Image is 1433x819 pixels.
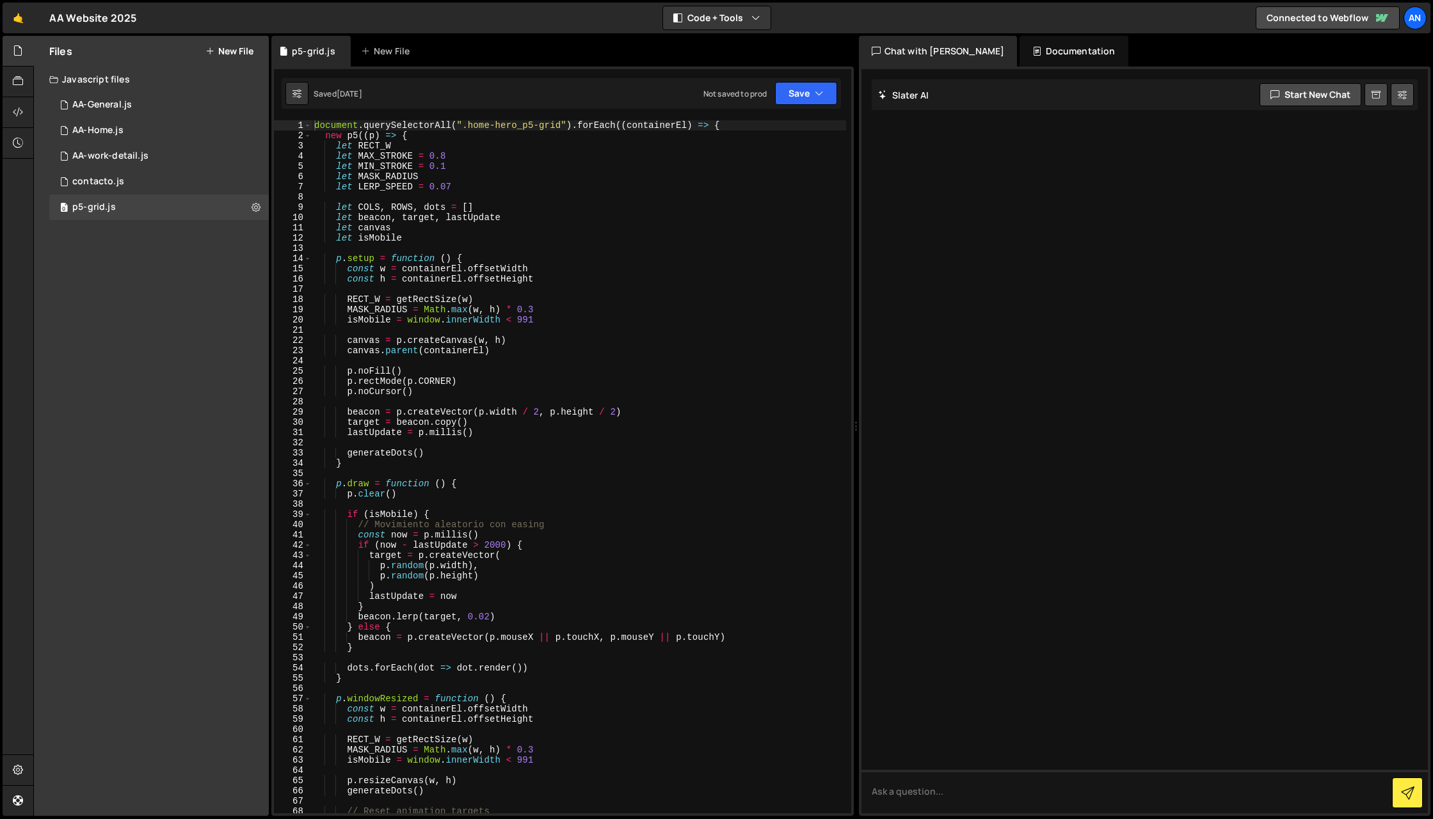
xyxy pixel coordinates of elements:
div: 22 [274,335,312,346]
div: 8 [274,192,312,202]
div: Not saved to prod [703,88,767,99]
a: Connected to Webflow [1256,6,1400,29]
div: AA-General.js [72,99,132,111]
div: 34 [274,458,312,468]
div: 36 [274,479,312,489]
div: contacto.js [72,176,124,187]
button: Save [775,82,837,105]
div: 68 [274,806,312,816]
div: 48 [274,601,312,612]
div: p5-grid.js [292,45,335,58]
div: AA-work-detail.js [72,150,148,162]
div: 67 [274,796,312,806]
div: 40 [274,520,312,530]
div: 66 [274,786,312,796]
div: 61 [274,735,312,745]
div: 41 [274,530,312,540]
h2: Slater AI [878,89,929,101]
div: 50 [274,622,312,632]
div: 4 [274,151,312,161]
div: 56 [274,683,312,694]
div: 1 [274,120,312,131]
div: 13 [274,243,312,253]
div: New File [361,45,415,58]
div: 29 [274,407,312,417]
div: 39 [274,509,312,520]
div: 26 [274,376,312,386]
div: Javascript files [34,67,269,92]
div: 14 [274,253,312,264]
div: 2 [274,131,312,141]
div: 42 [274,540,312,550]
div: 10 [274,212,312,223]
div: 64 [274,765,312,775]
div: Chat with [PERSON_NAME] [859,36,1018,67]
div: 30 [274,417,312,427]
div: 20 [274,315,312,325]
div: 63 [274,755,312,765]
div: 27 [274,386,312,397]
div: 59 [274,714,312,724]
button: Start new chat [1260,83,1361,106]
div: 44 [274,561,312,571]
div: AA-Home.js [72,125,124,136]
h2: Files [49,44,72,58]
div: 6 [274,171,312,182]
div: 43 [274,550,312,561]
div: 15 [274,264,312,274]
div: 35 [274,468,312,479]
div: 32 [274,438,312,448]
div: 49 [274,612,312,622]
div: 47 [274,591,312,601]
div: 65 [274,775,312,786]
div: 9925/37313.js [49,143,269,169]
div: 33 [274,448,312,458]
div: 54 [274,663,312,673]
div: AA Website 2025 [49,10,136,26]
div: 31 [274,427,312,438]
div: 55 [274,673,312,683]
div: 24 [274,356,312,366]
div: [DATE] [337,88,362,99]
div: 53 [274,653,312,663]
div: 57 [274,694,312,704]
a: 🤙 [3,3,34,33]
div: 23 [274,346,312,356]
div: 17 [274,284,312,294]
div: 12 [274,233,312,243]
div: 3 [274,141,312,151]
div: 25 [274,366,312,376]
div: 28 [274,397,312,407]
div: 9925/37017.js [49,92,269,118]
div: 9 [274,202,312,212]
div: 45 [274,571,312,581]
div: 5 [274,161,312,171]
div: 38 [274,499,312,509]
div: Saved [314,88,362,99]
button: Code + Tools [663,6,771,29]
div: 37 [274,489,312,499]
div: 16 [274,274,312,284]
div: 9925/39944.js [49,169,269,195]
div: 58 [274,704,312,714]
div: 62 [274,745,312,755]
div: Documentation [1020,36,1128,67]
div: 21 [274,325,312,335]
button: New File [205,46,253,56]
div: 11 [274,223,312,233]
div: 7 [274,182,312,192]
div: 60 [274,724,312,735]
a: An [1404,6,1427,29]
div: 46 [274,581,312,591]
div: 9925/40506.js [49,195,269,220]
div: 18 [274,294,312,305]
div: 51 [274,632,312,642]
div: 19 [274,305,312,315]
div: p5-grid.js [72,202,116,213]
span: 0 [60,203,68,214]
div: 52 [274,642,312,653]
div: 9925/36739.js [49,118,269,143]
